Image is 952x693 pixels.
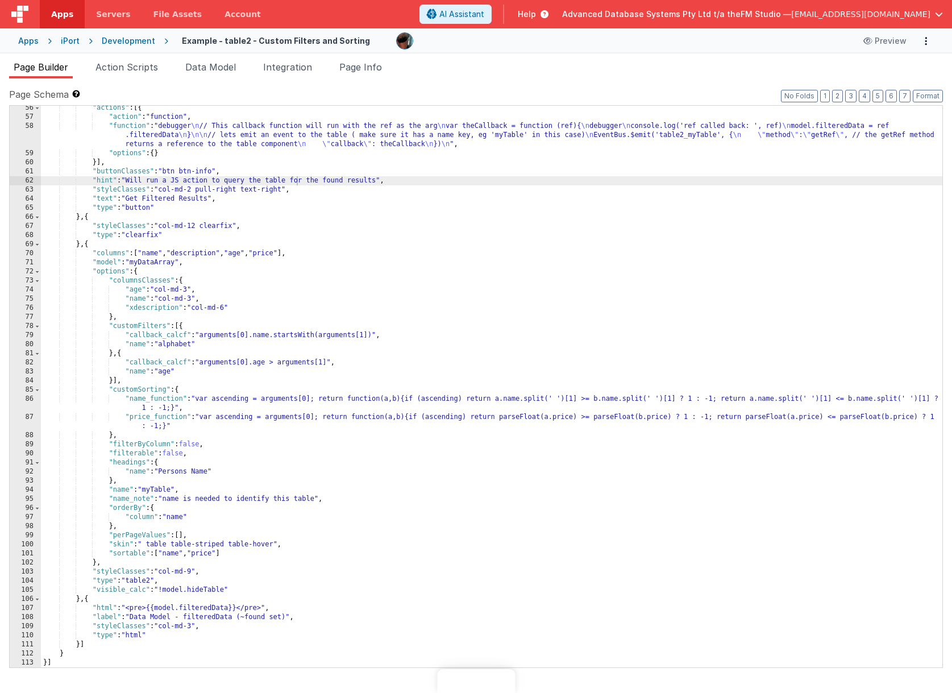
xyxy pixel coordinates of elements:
[899,90,911,102] button: 7
[10,258,41,267] div: 71
[518,9,536,20] span: Help
[10,385,41,395] div: 85
[10,322,41,331] div: 78
[10,294,41,304] div: 75
[10,213,41,222] div: 66
[10,367,41,376] div: 83
[10,395,41,413] div: 86
[10,640,41,649] div: 111
[820,90,830,102] button: 1
[857,32,913,50] button: Preview
[10,331,41,340] div: 79
[437,669,515,693] iframe: Marker.io feedback button
[10,176,41,185] div: 62
[872,90,883,102] button: 5
[10,431,41,440] div: 88
[845,90,857,102] button: 3
[10,376,41,385] div: 84
[439,9,484,20] span: AI Assistant
[10,285,41,294] div: 74
[562,9,791,20] span: Advanced Database Systems Pty Ltd t/a theFM Studio —
[10,358,41,367] div: 82
[10,649,41,658] div: 112
[153,9,202,20] span: File Assets
[10,467,41,476] div: 92
[10,103,41,113] div: 56
[10,558,41,567] div: 102
[886,90,897,102] button: 6
[95,61,158,73] span: Action Scripts
[781,90,818,102] button: No Folds
[10,613,41,622] div: 108
[10,231,41,240] div: 68
[10,313,41,322] div: 77
[913,90,943,102] button: Format
[832,90,843,102] button: 2
[10,167,41,176] div: 61
[562,9,943,20] button: Advanced Database Systems Pty Ltd t/a theFM Studio — [EMAIL_ADDRESS][DOMAIN_NAME]
[397,33,413,49] img: 51bd7b176fb848012b2e1c8b642a23b7
[10,440,41,449] div: 89
[10,249,41,258] div: 70
[61,35,80,47] div: iPort
[10,631,41,640] div: 110
[339,61,382,73] span: Page Info
[10,549,41,558] div: 101
[10,504,41,513] div: 96
[96,9,130,20] span: Servers
[10,476,41,485] div: 93
[10,658,41,667] div: 113
[10,240,41,249] div: 69
[10,340,41,349] div: 80
[182,36,370,45] h4: Example - table2 - Custom Filters and Sorting
[10,158,41,167] div: 60
[10,122,41,149] div: 58
[102,35,155,47] div: Development
[791,9,930,20] span: [EMAIL_ADDRESS][DOMAIN_NAME]
[10,567,41,576] div: 103
[10,531,41,540] div: 99
[10,222,41,231] div: 67
[10,622,41,631] div: 109
[10,149,41,158] div: 59
[9,88,69,101] span: Page Schema
[51,9,73,20] span: Apps
[10,458,41,467] div: 91
[10,349,41,358] div: 81
[10,485,41,495] div: 94
[10,194,41,204] div: 64
[14,61,68,73] span: Page Builder
[10,413,41,431] div: 87
[10,586,41,595] div: 105
[10,540,41,549] div: 100
[10,604,41,613] div: 107
[10,513,41,522] div: 97
[10,495,41,504] div: 95
[10,185,41,194] div: 63
[263,61,312,73] span: Integration
[419,5,492,24] button: AI Assistant
[10,595,41,604] div: 106
[18,35,39,47] div: Apps
[859,90,870,102] button: 4
[10,576,41,586] div: 104
[10,449,41,458] div: 90
[10,304,41,313] div: 76
[918,33,934,49] button: Options
[10,113,41,122] div: 57
[10,204,41,213] div: 65
[10,267,41,276] div: 72
[185,61,236,73] span: Data Model
[10,522,41,531] div: 98
[10,276,41,285] div: 73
